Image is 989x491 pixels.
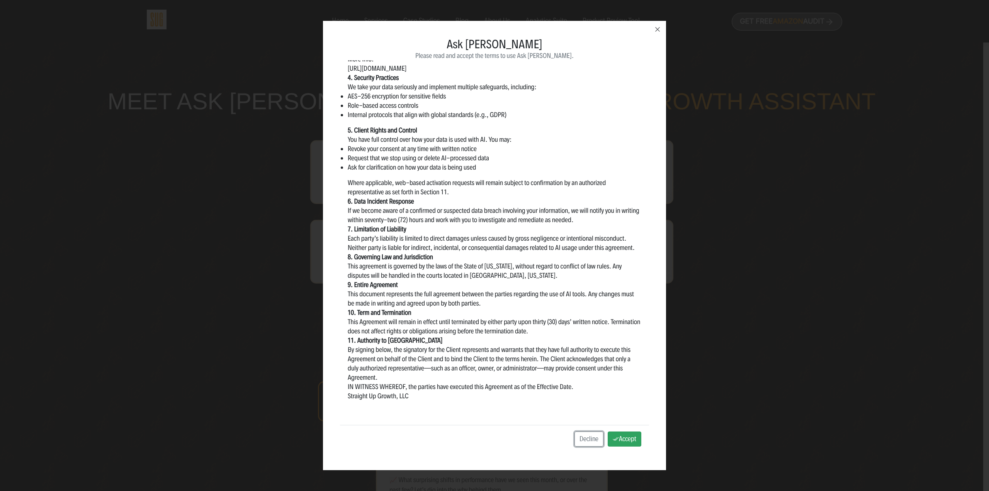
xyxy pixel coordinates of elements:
li: AES-256 encryption for sensitive fields [348,92,641,101]
li: Role-based access controls [348,101,641,110]
p: Please read and accept the terms to use Ask [PERSON_NAME]. [340,51,649,60]
button: Accept [608,432,641,447]
h3: Ask [PERSON_NAME] [340,38,649,51]
li: Ask for clarification on how your data is being used [348,163,641,172]
p: Each party’s liability is limited to direct damages unless caused by gross negligence or intentio... [348,234,641,252]
strong: 7. Limitation of Liability [348,225,406,233]
p: We take your data seriously and implement multiple safeguards, including: [348,82,641,92]
strong: 6. Data Incident Response [348,197,414,206]
p: This document represents the full agreement between the parties regarding the use of AI tools. An... [348,289,641,308]
p: More info: [URL][DOMAIN_NAME] [348,54,641,73]
li: Request that we stop using or delete AI-processed data [348,153,641,163]
p: By signing below, the signatory for the Client represents and warrants that they have full author... [348,345,641,382]
strong: 10. Term and Termination [348,308,411,317]
p: IN WITNESS WHEREOF, the parties have executed this Agreement as of the Effective Date. [348,382,641,391]
p: If we become aware of a confirmed or suspected data breach involving your information, we will no... [348,206,641,224]
li: Revoke your consent at any time with written notice [348,144,641,153]
p: Straight Up Growth, LLC [348,391,641,401]
strong: 9. Entire Agreement [348,280,398,289]
strong: 4. Security Practices [348,73,399,82]
strong: 8. Governing Law and Jurisdiction [348,253,433,261]
p: This Agreement will remain in effect until terminated by either party upon thirty (30) days’ writ... [348,317,641,336]
button: Close [649,21,666,38]
p: Where applicable, web-based activation requests will remain subject to confirmation by an authori... [348,178,641,197]
p: This agreement is governed by the laws of the State of [US_STATE], without regard to conflict of ... [348,262,641,280]
li: Internal protocols that align with global standards (e.g., GDPR) [348,110,641,119]
strong: 5. Client Rights and Control [348,126,417,134]
p: You have full control over how your data is used with AI. You may: [348,135,641,144]
strong: 11. Authority to [GEOGRAPHIC_DATA] [348,336,442,345]
button: Decline [574,432,603,447]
